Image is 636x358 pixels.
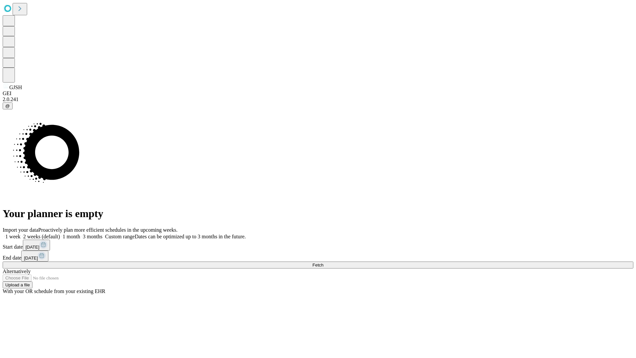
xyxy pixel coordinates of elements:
button: [DATE] [21,251,48,262]
button: @ [3,102,13,109]
span: [DATE] [26,245,39,250]
span: Import your data [3,227,38,233]
span: 1 week [5,234,21,239]
button: Fetch [3,262,633,268]
span: 3 months [83,234,102,239]
span: @ [5,103,10,108]
span: Dates can be optimized up to 3 months in the future. [135,234,246,239]
div: GEI [3,90,633,96]
div: Start date [3,240,633,251]
span: [DATE] [24,256,38,261]
span: Alternatively [3,268,30,274]
span: 1 month [63,234,80,239]
span: Custom range [105,234,134,239]
span: Fetch [312,263,323,268]
button: [DATE] [23,240,50,251]
h1: Your planner is empty [3,208,633,220]
div: End date [3,251,633,262]
span: With your OR schedule from your existing EHR [3,288,105,294]
button: Upload a file [3,281,32,288]
span: 2 weeks (default) [23,234,60,239]
span: GJSH [9,85,22,90]
div: 2.0.241 [3,96,633,102]
span: Proactively plan more efficient schedules in the upcoming weeks. [38,227,178,233]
